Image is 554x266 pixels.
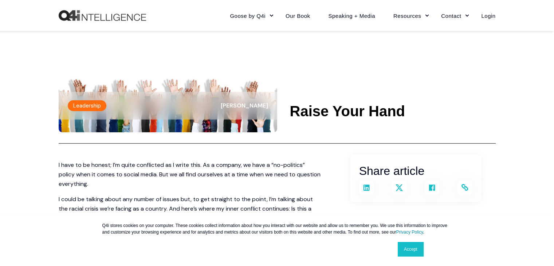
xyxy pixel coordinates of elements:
[392,180,406,195] a: Share on X
[398,242,424,257] a: Accept
[59,160,321,189] p: I have to be honest; I’m quite conflicted as I write this. As a company, we have a “no-politics” ...
[59,10,146,21] a: Back to Home
[102,222,452,235] p: Q4i stores cookies on your computer. These cookies collect information about how you interact wit...
[221,102,268,109] span: [PERSON_NAME]
[359,162,472,180] h2: Share article
[59,10,146,21] img: Q4intelligence, LLC logo
[290,103,405,120] h1: Raise Your Hand
[396,230,423,235] a: Privacy Policy
[457,180,472,195] a: Copy and share the link
[359,180,374,195] a: Share on LinkedIn
[59,195,321,242] p: I could be talking about any number of issues but, to get straight to the point, I’m talking abou...
[425,180,439,195] a: Share on Facebook
[68,100,106,111] label: Leadership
